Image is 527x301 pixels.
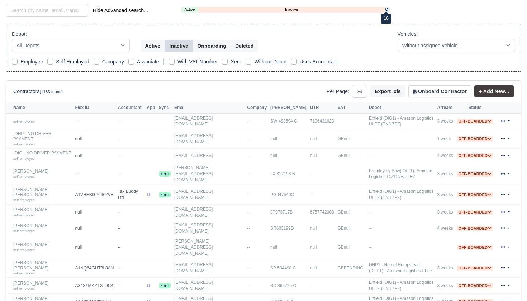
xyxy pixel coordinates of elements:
div: + Add New... [471,85,514,97]
a: [PERSON_NAME] self-employed [13,223,71,234]
button: Onboard Contractor [408,85,471,97]
a: Off-boarded [457,245,493,250]
td: [EMAIL_ADDRESS] [172,149,246,163]
span: Off-boarded [457,283,493,288]
td: 3 weeks [436,113,455,129]
td: 6757742008 [308,204,336,220]
td: -- [73,163,116,185]
label: Employee [20,58,43,66]
span: Off-boarded [457,171,493,177]
small: self-employed [13,175,35,178]
td: GBnull [336,129,367,149]
small: self-employed [13,119,35,123]
button: Inactive [165,40,193,52]
button: Deleted [231,40,258,52]
td: null [73,129,116,149]
td: PG947546C [269,185,308,204]
small: self-employed [13,198,35,202]
th: Email [172,102,246,113]
a: Off-boarded [457,136,493,141]
td: null [73,149,116,163]
label: Per Page: [327,87,349,96]
td: [EMAIL_ADDRESS][DOMAIN_NAME] [172,220,246,236]
a: Off-boarded [457,153,493,158]
small: self-employed [13,213,35,217]
span: -- [247,192,250,197]
td: null [308,236,336,258]
span: -- [247,171,250,176]
a: Off-boarded [457,171,493,176]
label: Depot: [12,30,27,38]
td: GBnull [336,220,367,236]
iframe: Chat Widget [491,267,527,301]
td: -- [116,236,145,258]
span: -- [247,136,250,141]
td: null [73,220,116,236]
a: Off-boarded [457,192,493,197]
td: -- [116,258,145,278]
td: -- [308,163,336,185]
td: 3 weeks [436,185,455,204]
td: -- [116,220,145,236]
td: 4 weeks [436,149,455,163]
td: null [308,220,336,236]
a: Inactive [198,6,385,13]
td: -- [116,163,145,185]
th: Depot [367,102,436,113]
label: Company [102,58,124,66]
td: GBnull [336,204,367,220]
span: Off-boarded [457,266,493,271]
a: Bromley by Bow(DXE1)- Amazon Logistics C-ZONE/ULEZ [369,168,432,180]
a: Off-boarded [457,119,493,124]
a: -DHP - NO DRIVER PAYMENT self-employed [13,131,71,147]
a: + Add New... [474,85,514,97]
th: Company [245,102,269,113]
span: xero [159,192,171,197]
a: [PERSON_NAME] [PERSON_NAME] self-employed [13,187,71,202]
td: null [73,236,116,258]
td: 7196431623 [308,113,336,129]
small: self-employed [13,142,35,146]
td: null [308,149,336,163]
span: -- [247,210,250,215]
th: Status [455,102,495,113]
td: GBPENDING [336,258,367,278]
span: -- [247,245,250,250]
td: 4 weeks [436,220,455,236]
h6: Contractors [13,89,63,95]
small: self-employed [13,248,35,252]
span: -- [369,210,372,215]
span: -- [247,226,250,231]
span: xero [159,171,171,177]
a: -DIG - NO DRIVER PAYMENT self-employed [13,150,71,161]
td: SR603199D [269,220,308,236]
td: -- [308,278,336,294]
td: -- [116,278,145,294]
td: SC 866726 C [269,278,308,294]
td: null [269,236,308,258]
label: Xero [231,58,241,66]
td: [PERSON_NAME][EMAIL_ADDRESS][DOMAIN_NAME] [172,236,246,258]
a: Off-boarded [457,210,493,215]
td: -- [73,113,116,129]
button: Export .xls [370,85,405,97]
a: DHP1 - Hemel Hempstead (DHP1) - Amazon Logistics ULEZ [369,262,433,273]
th: Name [6,102,73,113]
a: Active [181,6,198,13]
td: [EMAIL_ADDRESS][DOMAIN_NAME] [172,204,246,220]
th: Accountant [116,102,145,113]
span: -- [247,266,250,271]
a: Onboarding [385,6,388,13]
label: Associate [137,58,159,66]
td: [EMAIL_ADDRESS][DOMAIN_NAME] [172,129,246,149]
td: null [269,149,308,163]
span: | [163,59,165,64]
span: -- [369,136,372,141]
td: GBnull [336,236,367,258]
a: [PERSON_NAME] [PERSON_NAME] self-employed [13,260,71,276]
a: Off-boarded [457,226,493,231]
label: Without Depot [254,58,286,66]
